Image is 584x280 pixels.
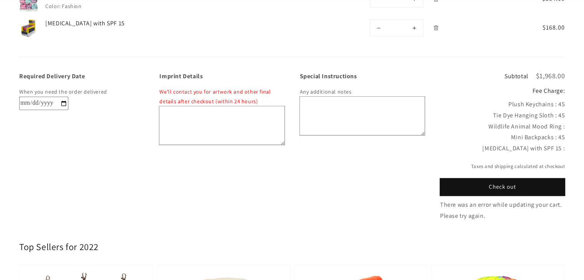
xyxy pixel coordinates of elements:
small: Taxes and shipping calculated at checkout [440,163,565,170]
p: When you need the order delivered [19,87,144,97]
input: Quantity for Lip Balm with SPF 15 [387,20,406,36]
div: Wildlife Animal Mood Ring : [440,121,565,132]
dt: Color: [45,3,61,10]
div: There was an error while updating your cart. Please try again. [440,199,565,222]
h3: Subtotal [505,73,528,79]
div: Tie Dye Hanging Sloth : 45 [440,110,565,121]
div: Mini Backpacks : 45 [440,132,565,143]
a: [MEDICAL_DATA] with SPF 15 [45,19,160,28]
h2: Fee Charge: [440,87,565,95]
p: We'll contact you for artwork and other final details after checkout (within 24 hours) [159,87,284,106]
p: $1,968.00 [536,72,565,79]
h2: Top Sellers for 2022 [19,241,99,253]
div: [MEDICAL_DATA] with SPF 15 : [440,143,565,154]
button: Check out [440,178,565,196]
label: Imprint Details [159,72,284,79]
label: Special Instructions [300,72,425,79]
a: Remove Lip Balm with SPF 15 [429,21,443,35]
div: Plush Keychains : 45 [440,99,565,110]
p: Any additional notes [300,87,425,97]
label: Required Delivery Date [19,72,144,79]
dd: Fashion [62,3,81,10]
span: $168.00 [520,23,565,32]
